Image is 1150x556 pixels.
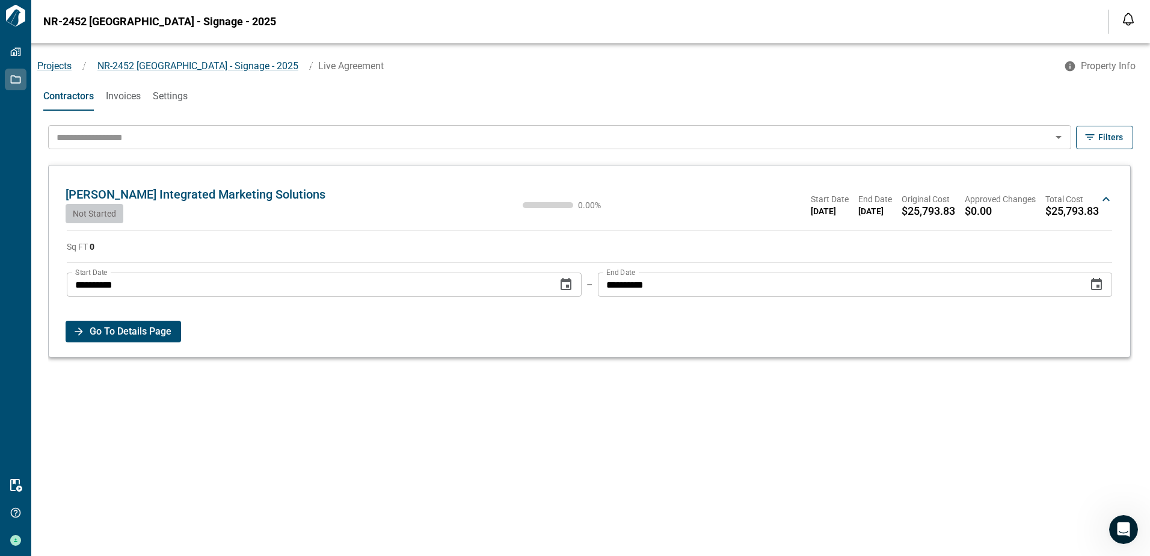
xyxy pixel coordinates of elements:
[858,205,892,217] span: [DATE]
[43,16,276,28] span: NR-2452 [GEOGRAPHIC_DATA] - Signage - 2025
[811,193,849,205] span: Start Date
[73,209,116,218] span: Not Started
[578,201,614,209] span: 0.00 %
[66,187,325,202] span: [PERSON_NAME] Integrated Marketing Solutions
[1057,55,1145,77] button: Property Info
[43,90,94,102] span: Contractors
[1109,515,1138,544] iframe: Intercom live chat
[31,59,1057,73] nav: breadcrumb
[586,278,593,292] p: –
[606,267,635,277] label: End Date
[318,60,384,72] span: Live Agreement
[31,82,1150,111] div: base tabs
[1098,131,1123,143] span: Filters
[37,60,72,72] a: Projects
[902,193,955,205] span: Original Cost
[1081,60,1136,72] span: Property Info
[106,90,141,102] span: Invoices
[965,205,992,217] span: $0.00
[858,193,892,205] span: End Date
[1119,10,1138,29] button: Open notification feed
[90,242,94,252] strong: 0
[1045,205,1099,217] span: $25,793.83
[75,267,107,277] label: Start Date
[902,205,955,217] span: $25,793.83
[61,175,1118,223] div: [PERSON_NAME] Integrated Marketing SolutionsNot Started0.00%Start Date[DATE]End Date[DATE]Origina...
[1050,129,1067,146] button: Open
[1045,193,1099,205] span: Total Cost
[67,242,94,252] span: Sq FT
[153,90,188,102] span: Settings
[1076,126,1133,149] button: Filters
[66,321,181,342] button: Go To Details Page
[811,205,849,217] span: [DATE]
[97,60,298,72] span: NR-2452 [GEOGRAPHIC_DATA] - Signage - 2025
[965,193,1036,205] span: Approved Changes
[90,321,171,342] span: Go To Details Page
